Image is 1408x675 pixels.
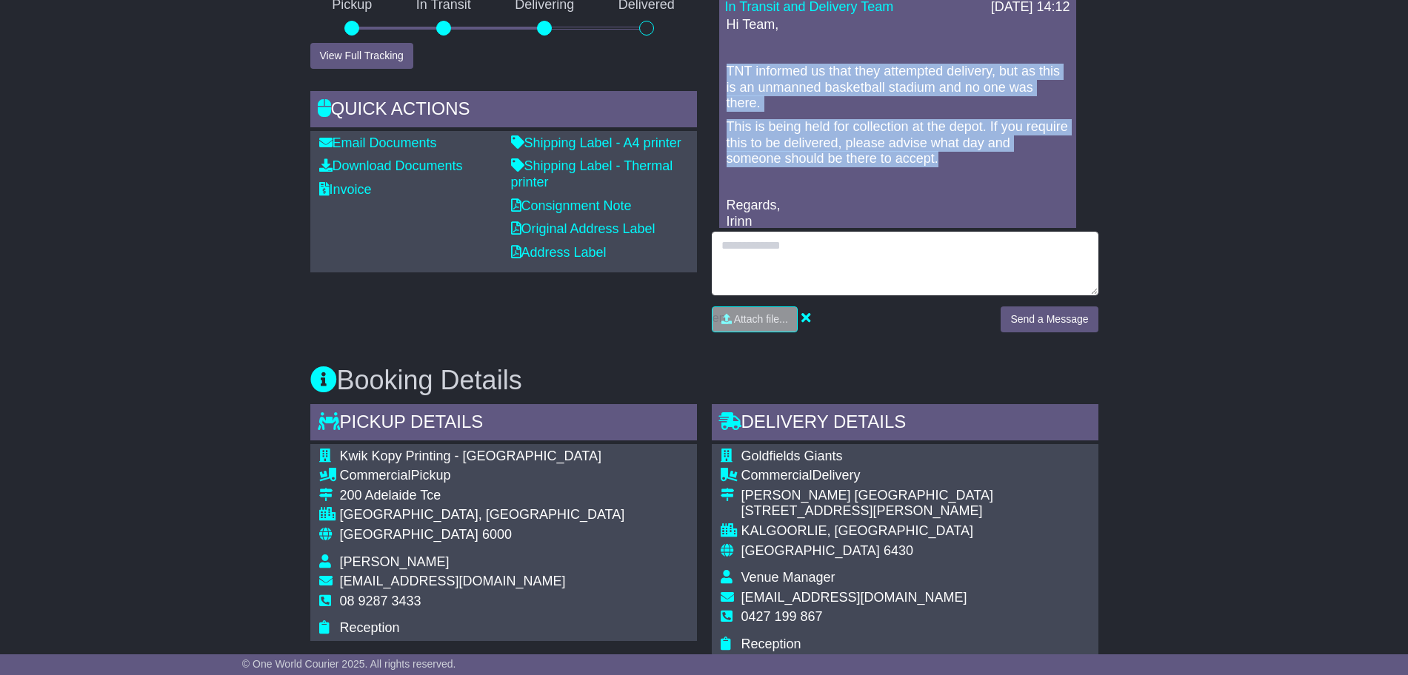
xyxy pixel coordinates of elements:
[511,245,607,260] a: Address Label
[340,507,625,523] div: [GEOGRAPHIC_DATA], [GEOGRAPHIC_DATA]
[319,158,463,173] a: Download Documents
[741,543,880,558] span: [GEOGRAPHIC_DATA]
[1001,306,1098,332] button: Send a Message
[727,198,1069,229] p: Regards, Irinn
[340,449,601,463] span: Kwik Kopy Printing - [GEOGRAPHIC_DATA]
[741,488,993,504] div: [PERSON_NAME] [GEOGRAPHIC_DATA]
[741,590,967,605] span: [EMAIL_ADDRESS][DOMAIN_NAME]
[511,221,655,236] a: Original Address Label
[310,404,697,444] div: Pickup Details
[741,637,801,651] span: Reception
[511,198,632,213] a: Consignment Note
[319,135,437,150] a: Email Documents
[712,404,1098,444] div: Delivery Details
[741,609,823,624] span: 0427 199 867
[741,468,813,483] span: Commercial
[884,543,913,558] span: 6430
[319,182,372,197] a: Invoice
[340,468,411,483] span: Commercial
[340,620,400,635] span: Reception
[727,119,1069,167] p: This is being held for collection at the depot. If you require this to be delivered, please advis...
[340,594,421,608] span: 08 9287 3433
[482,527,512,542] span: 6000
[340,554,450,569] span: [PERSON_NAME]
[741,523,993,540] div: KALGOORLIE, [GEOGRAPHIC_DATA]
[340,527,478,542] span: [GEOGRAPHIC_DATA]
[310,43,413,69] button: View Full Tracking
[340,574,566,588] span: [EMAIL_ADDRESS][DOMAIN_NAME]
[741,503,993,520] div: [STREET_ADDRESS][PERSON_NAME]
[727,64,1069,112] p: TNT informed us that they attempted delivery, but as this is an unmanned basketball stadium and n...
[511,158,673,189] a: Shipping Label - Thermal printer
[727,17,1069,33] p: Hi Team,
[340,468,625,484] div: Pickup
[310,91,697,131] div: Quick Actions
[741,570,835,585] span: Venue Manager
[310,366,1098,395] h3: Booking Details
[741,468,993,484] div: Delivery
[511,135,681,150] a: Shipping Label - A4 printer
[242,658,456,670] span: © One World Courier 2025. All rights reserved.
[741,449,843,463] span: Goldfields Giants
[340,488,625,504] div: 200 Adelaide Tce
